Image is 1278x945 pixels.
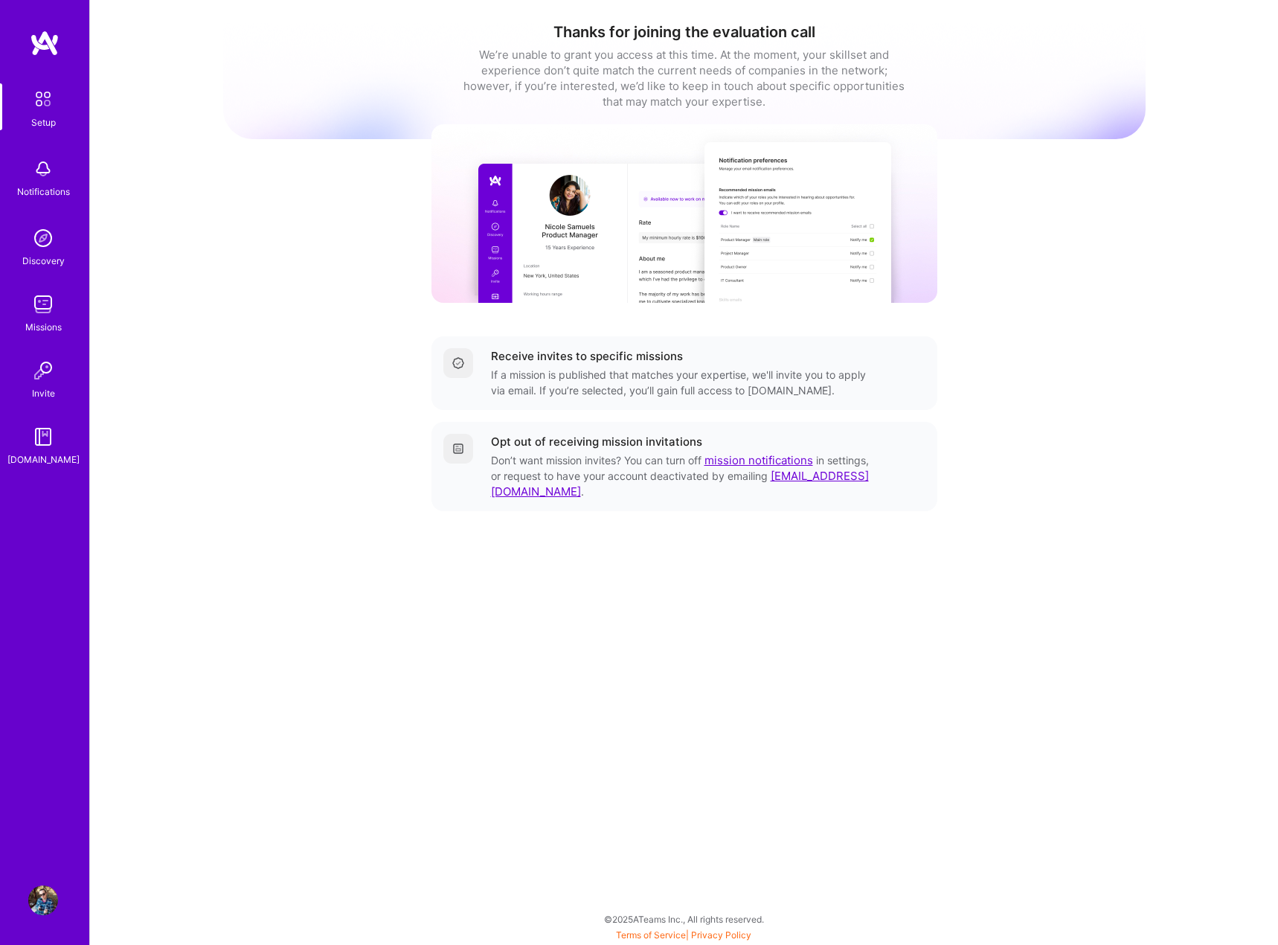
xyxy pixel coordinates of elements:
img: User Avatar [28,885,58,915]
div: [DOMAIN_NAME] [7,452,80,467]
div: © 2025 ATeams Inc., All rights reserved. [89,900,1278,938]
div: We’re unable to grant you access at this time. At the moment, your skillset and experience don’t ... [461,47,908,109]
div: Invite [32,385,55,401]
span: | [616,929,751,941]
img: discovery [28,223,58,253]
div: Setup [31,115,56,130]
img: Completed [452,357,464,369]
a: Privacy Policy [691,929,751,941]
div: Opt out of receiving mission invitations [491,434,702,449]
img: setup [28,83,59,115]
div: Notifications [17,184,70,199]
img: logo [30,30,60,57]
img: Invite [28,356,58,385]
img: bell [28,154,58,184]
img: guide book [28,422,58,452]
div: Don’t want mission invites? You can turn off in settings, or request to have your account deactiv... [491,452,872,499]
div: If a mission is published that matches your expertise, we'll invite you to apply via email. If yo... [491,367,872,398]
div: Discovery [22,253,65,269]
h1: Thanks for joining the evaluation call [223,23,1146,41]
img: Getting started [452,443,464,455]
img: teamwork [28,289,58,319]
a: Terms of Service [616,929,686,941]
img: curated missions [431,124,937,303]
a: User Avatar [25,885,62,915]
div: Missions [25,319,62,335]
a: mission notifications [704,453,813,467]
div: Receive invites to specific missions [491,348,683,364]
